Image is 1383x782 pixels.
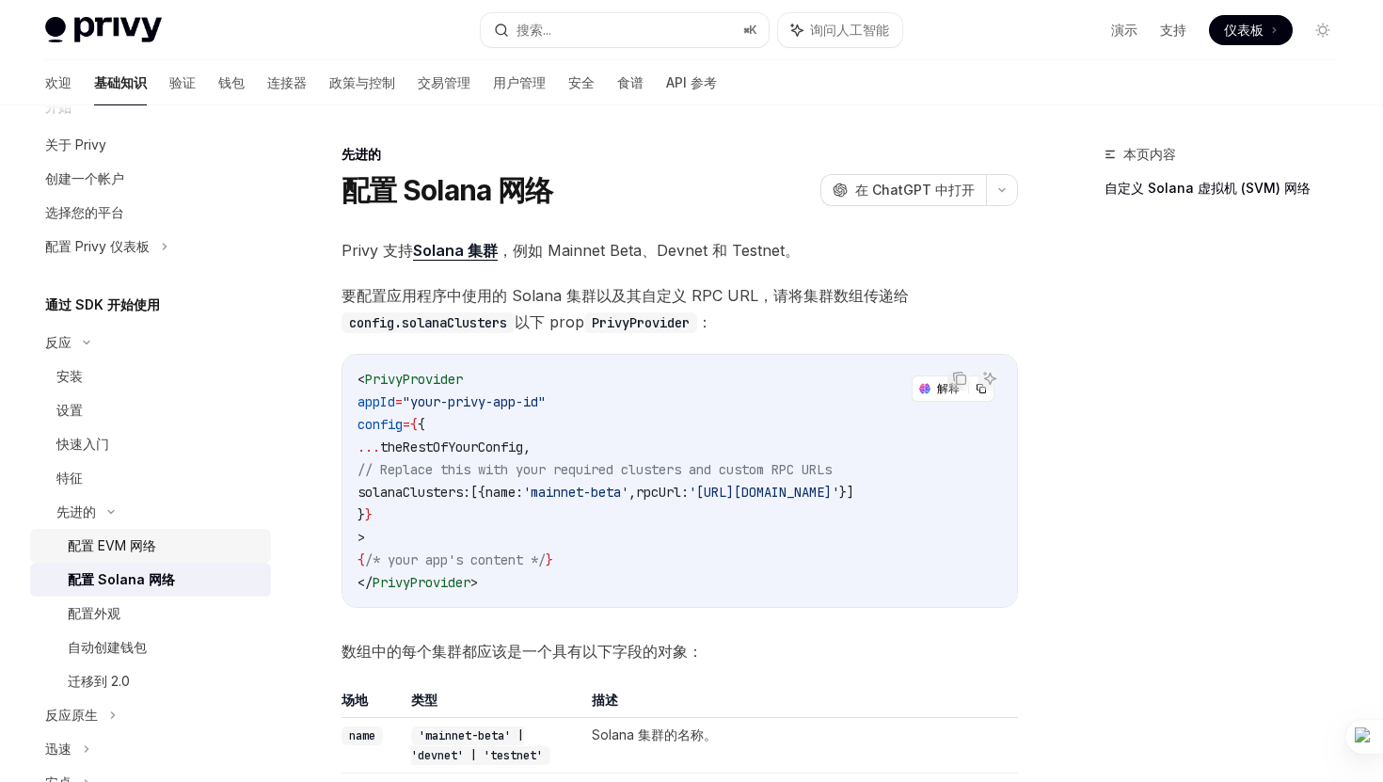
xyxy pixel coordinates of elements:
font: 搜索... [517,22,551,38]
a: 自定义 Solana 虚拟机 (SVM) 网络 [1105,173,1353,203]
font: 配置 Solana 网络 [342,173,552,207]
a: API 参考 [666,60,717,105]
span: "your-privy-app-id" [403,393,546,410]
a: 创建一个帐户 [30,162,271,196]
font: 快速入门 [56,436,109,452]
span: > [358,529,365,546]
font: 配置外观 [68,605,120,621]
span: { [410,416,418,433]
font: 自动创建钱包 [68,639,147,655]
span: { [418,416,425,433]
font: ： [697,312,712,331]
font: 钱包 [218,74,245,90]
button: 复制代码块中的内容 [947,366,972,391]
font: 场地 [342,692,368,708]
span: PrivyProvider [365,371,463,388]
font: 自定义 Solana 虚拟机 (SVM) 网络 [1105,180,1311,196]
span: 'mainnet-beta' [523,484,628,501]
font: 食谱 [617,74,644,90]
a: Solana 集群 [413,241,498,261]
a: 特征 [30,461,271,495]
font: 询问人工智能 [810,22,889,38]
font: 欢迎 [45,74,72,90]
font: Solana 集群 [413,241,498,260]
font: K [749,23,757,37]
span: theRestOfYourConfig [380,439,523,455]
font: 政策与控制 [329,74,395,90]
font: 配置 Privy 仪表板 [45,238,150,254]
font: 以下 prop [515,312,584,331]
span: [{ [470,484,485,501]
font: 安全 [568,74,595,90]
span: solanaClusters: [358,484,470,501]
font: 通过 SDK 开始使用 [45,296,160,312]
font: 在 ChatGPT 中打开 [855,182,975,198]
span: { [358,551,365,568]
a: 验证 [169,60,196,105]
span: rpcUrl: [636,484,689,501]
a: 演示 [1111,21,1137,40]
span: , [523,439,531,455]
font: 验证 [169,74,196,90]
code: 'mainnet-beta' | 'devnet' | 'testnet' [411,726,550,765]
span: /* your app's content */ [365,551,546,568]
span: > [470,574,478,591]
span: ... [358,439,380,455]
font: Privy 支持 [342,241,413,260]
font: 关于 Privy [45,136,106,152]
font: Solana 集群的名称。 [592,726,717,742]
a: 交易管理 [418,60,470,105]
font: 连接器 [267,74,307,90]
button: 搜索...⌘K [481,13,768,47]
font: 本页内容 [1123,146,1176,162]
span: } [546,551,553,568]
a: 自动创建钱包 [30,630,271,664]
span: } [358,506,365,523]
a: 迁移到 2.0 [30,664,271,698]
span: = [395,393,403,410]
span: name: [485,484,523,501]
font: 描述 [592,692,618,708]
font: 要配置应用程序中使用的 Solana 集群以及其自定义 RPC URL，请将集群数组传递给 [342,286,909,305]
span: '[URL][DOMAIN_NAME]' [689,484,839,501]
img: 灯光标志 [45,17,162,43]
a: 政策与控制 [329,60,395,105]
font: API 参考 [666,74,717,90]
font: 类型 [411,692,437,708]
font: 演示 [1111,22,1137,38]
code: name [342,726,383,745]
font: 迁移到 2.0 [68,673,130,689]
font: 迅速 [45,741,72,757]
font: 数组中的每个集群都应该是一个具有以下字段的对象： [342,642,703,661]
span: < [358,371,365,388]
a: 安全 [568,60,595,105]
a: 钱包 [218,60,245,105]
font: 基础知识 [94,74,147,90]
a: 安装 [30,359,271,393]
code: config.solanaClusters [342,312,515,333]
span: } [365,506,373,523]
a: 欢迎 [45,60,72,105]
a: 配置 Solana 网络 [30,563,271,597]
a: 关于 Privy [30,128,271,162]
span: // Replace this with your required clusters and custom RPC URLs [358,461,832,478]
font: 安装 [56,368,83,384]
font: 设置 [56,402,83,418]
font: ，例如 Mainnet Beta、Devnet 和 Testnet。 [498,241,800,260]
a: 基础知识 [94,60,147,105]
font: 支持 [1160,22,1186,38]
a: 选择您的平台 [30,196,271,230]
font: 仪表板 [1224,22,1264,38]
font: 用户管理 [493,74,546,90]
a: 配置 EVM 网络 [30,529,271,563]
button: 询问人工智能 [978,366,1002,391]
font: ⌘ [743,23,749,37]
a: 用户管理 [493,60,546,105]
button: 询问人工智能 [778,13,902,47]
font: 特征 [56,470,83,486]
a: 支持 [1160,21,1186,40]
a: 连接器 [267,60,307,105]
span: PrivyProvider [373,574,470,591]
button: 切换暗模式 [1308,15,1338,45]
font: 选择您的平台 [45,204,124,220]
